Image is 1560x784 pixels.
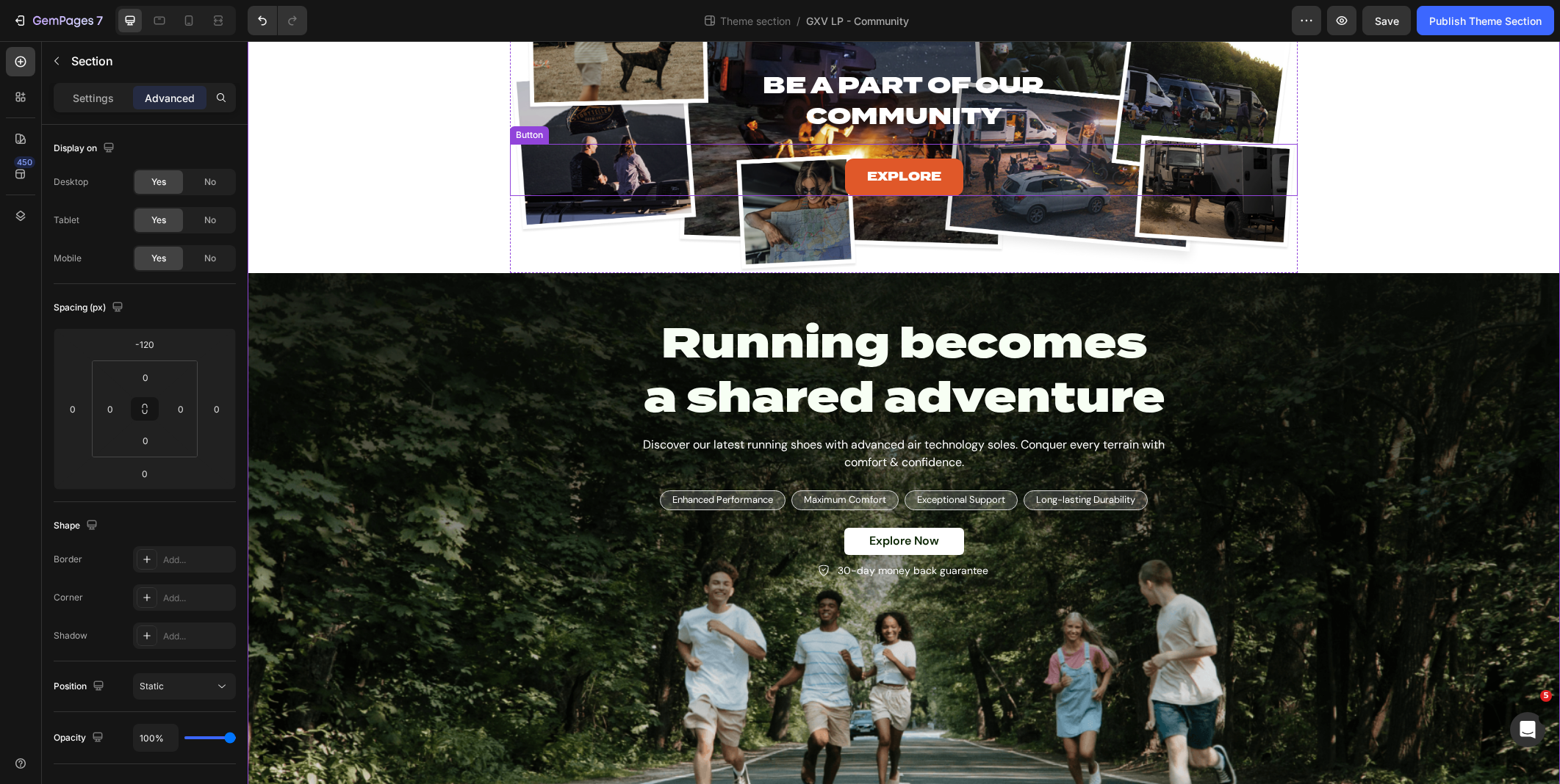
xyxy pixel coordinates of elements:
p: Long-lasting Durability [788,453,888,465]
p: Maximum Comfort [556,453,639,465]
div: Publish Theme Section [1429,13,1542,29]
iframe: Intercom live chat [1510,712,1545,747]
input: 0px [131,429,160,451]
input: 0px [99,398,121,420]
p: 30-day money back guarantee [590,522,741,537]
p: Advanced [145,90,195,106]
input: -120 [130,333,159,355]
div: Undo/Redo [248,6,307,35]
iframe: To enrich screen reader interactions, please activate Accessibility in Grammarly extension settings [248,41,1560,784]
input: 0px [170,398,192,420]
input: Auto [134,725,178,751]
span: No [204,175,216,189]
button: 7 [6,6,109,35]
div: Shape [54,516,101,536]
button: Explore Now [597,487,716,514]
div: Add... [163,553,232,567]
p: Exceptional Support [669,453,758,465]
div: Border [54,553,82,566]
div: Opacity [54,728,107,748]
input: 0px [131,366,160,388]
span: GXV LP - Community [806,13,909,29]
span: Yes [151,252,166,265]
button: Static [133,673,236,700]
span: Save [1375,15,1399,27]
p: 7 [96,12,103,29]
div: Position [54,677,107,697]
span: Yes [151,175,166,189]
div: Button [265,87,298,101]
div: Explore Now [622,493,691,508]
p: Enhanced Performance [425,453,525,465]
div: Corner [54,591,83,604]
span: Theme section [717,13,794,29]
p: Section [71,52,204,70]
div: Desktop [54,175,88,189]
div: Shadow [54,629,87,642]
p: Settings [73,90,114,106]
input: 0 [130,462,159,484]
h2: Running becomes a shared adventure [392,273,921,385]
span: Static [140,680,164,692]
div: Add... [163,592,232,605]
button: Publish Theme Section [1417,6,1554,35]
input: 0 [206,398,228,420]
span: No [204,252,216,265]
div: Mobile [54,252,82,265]
div: Tablet [54,214,79,227]
button: Save [1362,6,1411,35]
span: No [204,214,216,227]
span: / [797,13,800,29]
div: 450 [14,156,35,168]
div: Display on [54,139,118,159]
a: Explore [597,117,716,155]
span: Yes [151,214,166,227]
input: 0 [62,398,84,420]
p: Explore [619,128,694,144]
span: 5 [1540,690,1552,702]
div: Spacing (px) [54,298,126,318]
p: Discover our latest running shoes with advanced air technology soles. Conquer every terrain with ... [393,395,919,430]
div: Add... [163,630,232,643]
